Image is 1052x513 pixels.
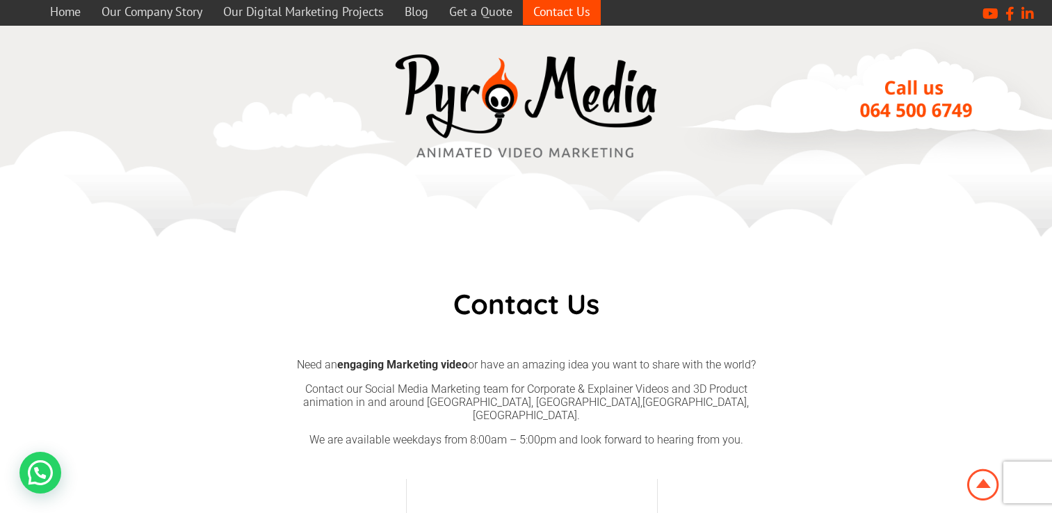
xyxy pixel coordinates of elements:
p: We are available weekdays from 8:00am – 5:00pm and look forward to hearing from you. [291,433,761,446]
a: video marketing media company westville durban logo [387,47,665,170]
p: Need an or have an amazing idea you want to share with the world? [291,358,761,371]
p: Contact our Social Media Marketing team for Corporate & Explainer Videos and 3D Product animation... [291,382,761,422]
img: video marketing media company westville durban logo [387,47,665,167]
img: Animation Studio South Africa [964,466,1002,503]
b: engaging Marketing video [337,358,468,371]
